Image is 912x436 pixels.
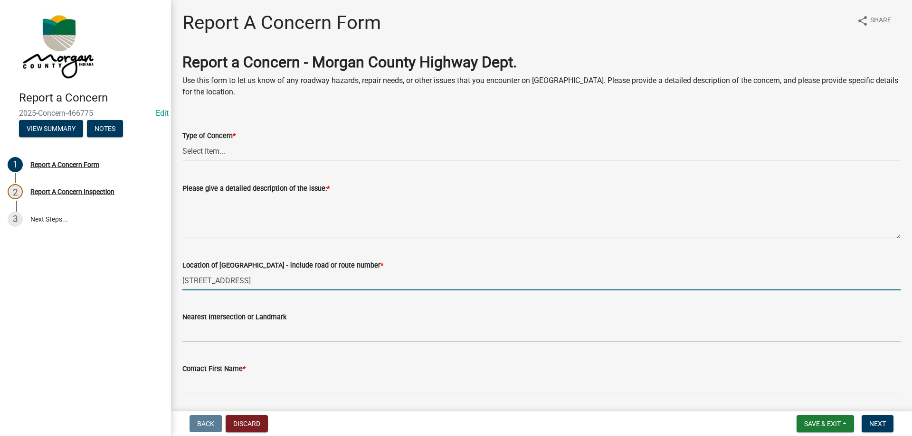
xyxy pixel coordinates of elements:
[182,366,246,372] label: Contact First Name
[8,157,23,172] div: 1
[226,415,268,432] button: Discard
[849,11,899,30] button: shareShare
[19,91,163,105] h4: Report a Concern
[19,10,95,81] img: Morgan County, Indiana
[862,415,893,432] button: Next
[182,133,236,139] label: Type of Concern
[87,125,123,133] wm-modal-confirm: Notes
[182,186,330,192] label: Please give a detailed description of the issue:
[8,212,23,227] div: 3
[30,161,99,168] div: Report A Concern Form
[197,420,214,427] span: Back
[182,75,901,98] p: Use this form to let us know of any roadway hazards, repair needs, or other issues that you encou...
[869,420,886,427] span: Next
[182,314,286,321] label: Nearest Intersection or Landmark
[182,262,383,269] label: Location of [GEOGRAPHIC_DATA] - include road or route number
[30,188,114,195] div: Report A Concern Inspection
[156,109,169,118] wm-modal-confirm: Edit Application Number
[182,53,517,71] strong: Report a Concern - Morgan County Highway Dept.
[190,415,222,432] button: Back
[156,109,169,118] a: Edit
[857,15,868,27] i: share
[804,420,841,427] span: Save & Exit
[19,125,83,133] wm-modal-confirm: Summary
[8,184,23,199] div: 2
[182,11,381,34] h1: Report A Concern Form
[870,15,891,27] span: Share
[19,109,152,118] span: 2025-Concern-466775
[797,415,854,432] button: Save & Exit
[87,120,123,137] button: Notes
[19,120,83,137] button: View Summary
